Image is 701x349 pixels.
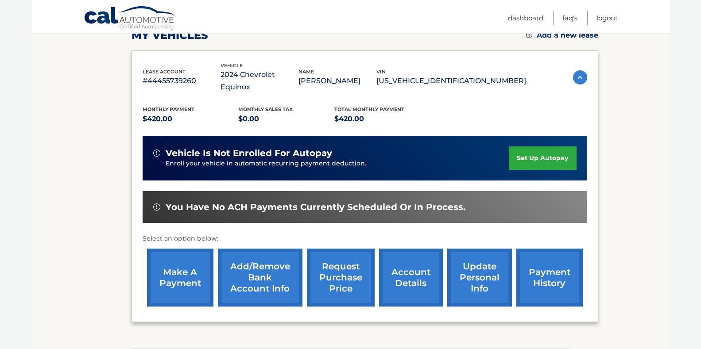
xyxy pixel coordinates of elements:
a: update personal info [447,249,512,307]
p: [US_VEHICLE_IDENTIFICATION_NUMBER] [376,75,526,87]
h2: my vehicles [132,29,208,42]
p: $420.00 [334,113,430,125]
p: #44455739260 [143,75,221,87]
span: vehicle is not enrolled for autopay [166,148,332,159]
p: Enroll your vehicle in automatic recurring payment deduction. [166,159,509,169]
img: add.svg [526,32,532,38]
span: You have no ACH payments currently scheduled or in process. [166,202,465,213]
a: account details [379,249,443,307]
a: Dashboard [508,11,543,25]
a: request purchase price [307,249,375,307]
span: vehicle [221,62,243,69]
a: FAQ's [562,11,577,25]
a: Logout [596,11,618,25]
span: lease account [143,69,186,75]
p: [PERSON_NAME] [298,75,376,87]
a: Cal Automotive [84,6,177,31]
span: Total Monthly Payment [334,106,404,112]
img: alert-white.svg [153,203,160,211]
span: name [298,69,314,75]
span: Monthly Payment [143,106,194,112]
p: 2024 Chevrolet Equinox [221,69,298,93]
span: vin [376,69,386,75]
p: $0.00 [238,113,334,125]
p: $420.00 [143,113,239,125]
span: Monthly sales Tax [238,106,293,112]
img: accordion-active.svg [573,70,587,84]
a: Add/Remove bank account info [218,249,302,307]
a: set up autopay [509,146,576,170]
a: make a payment [147,249,213,307]
img: alert-white.svg [153,150,160,157]
a: payment history [516,249,583,307]
p: Select an option below: [143,234,587,244]
a: Add a new lease [526,31,598,40]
